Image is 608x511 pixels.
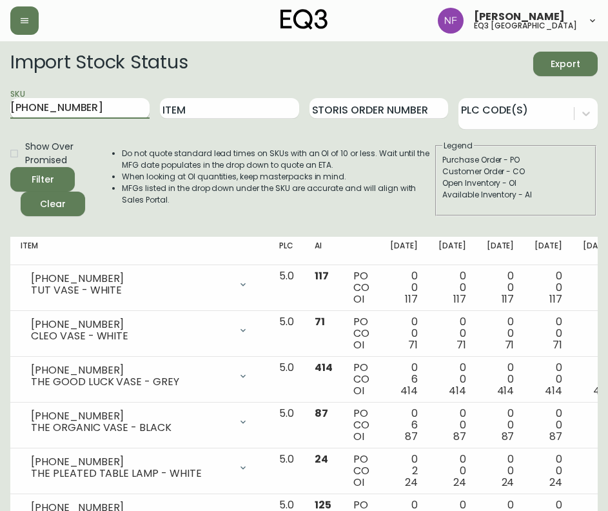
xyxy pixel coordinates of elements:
[25,140,86,167] span: Show Over Promised
[315,268,329,283] span: 117
[549,292,562,306] span: 117
[122,148,434,171] li: Do not quote standard lead times on SKUs with an OI of 10 or less. Wait until the MFG date popula...
[534,362,562,397] div: 0 0
[122,171,434,183] li: When looking at OI quantities, keep masterpacks in mind.
[31,410,230,422] div: [PHONE_NUMBER]
[21,192,85,216] button: Clear
[353,454,369,488] div: PO CO
[405,292,418,306] span: 117
[545,383,562,398] span: 414
[315,360,333,375] span: 414
[502,429,515,444] span: 87
[353,475,364,490] span: OI
[438,8,464,34] img: 2185be282f521b9306f6429905cb08b1
[549,429,562,444] span: 87
[505,337,515,352] span: 71
[497,383,515,398] span: 414
[353,337,364,352] span: OI
[442,189,589,201] div: Available Inventory - AI
[474,22,577,30] h5: eq3 [GEOGRAPHIC_DATA]
[438,408,466,443] div: 0 0
[390,454,418,488] div: 0 2
[400,383,418,398] span: 414
[408,337,418,352] span: 71
[534,408,562,443] div: 0 0
[122,183,434,206] li: MFGs listed in the drop down under the SKU are accurate and will align with Sales Portal.
[390,316,418,351] div: 0 0
[502,475,515,490] span: 24
[442,140,474,152] legend: Legend
[438,316,466,351] div: 0 0
[487,316,515,351] div: 0 0
[487,408,515,443] div: 0 0
[534,454,562,488] div: 0 0
[534,316,562,351] div: 0 0
[390,362,418,397] div: 0 6
[442,154,589,166] div: Purchase Order - PO
[304,237,343,265] th: AI
[31,319,230,330] div: [PHONE_NUMBER]
[390,408,418,443] div: 0 6
[31,376,230,388] div: THE GOOD LUCK VASE - GREY
[353,429,364,444] span: OI
[553,337,562,352] span: 71
[533,52,598,76] button: Export
[21,316,259,345] div: [PHONE_NUMBER]CLEO VASE - WHITE
[476,237,525,265] th: [DATE]
[315,452,328,466] span: 24
[428,237,476,265] th: [DATE]
[438,362,466,397] div: 0 0
[31,468,230,479] div: THE PLEATED TABLE LAMP - WHITE
[31,330,230,342] div: CLEO VASE - WHITE
[474,12,565,22] span: [PERSON_NAME]
[544,56,587,72] span: Export
[10,167,75,192] button: Filter
[353,316,369,351] div: PO CO
[280,9,328,30] img: logo
[315,406,328,421] span: 87
[549,475,562,490] span: 24
[32,172,54,188] div: Filter
[269,237,304,265] th: PLC
[534,270,562,305] div: 0 0
[390,270,418,305] div: 0 0
[487,270,515,305] div: 0 0
[353,408,369,443] div: PO CO
[442,177,589,189] div: Open Inventory - OI
[442,166,589,177] div: Customer Order - CO
[353,292,364,306] span: OI
[453,429,466,444] span: 87
[438,270,466,305] div: 0 0
[21,408,259,436] div: [PHONE_NUMBER]THE ORGANIC VASE - BLACK
[487,454,515,488] div: 0 0
[269,403,304,448] td: 5.0
[269,357,304,403] td: 5.0
[269,448,304,494] td: 5.0
[31,285,230,296] div: TUT VASE - WHITE
[269,265,304,311] td: 5.0
[31,422,230,434] div: THE ORGANIC VASE - BLACK
[405,475,418,490] span: 24
[453,475,466,490] span: 24
[405,429,418,444] span: 87
[502,292,515,306] span: 117
[31,196,75,212] span: Clear
[524,237,573,265] th: [DATE]
[449,383,466,398] span: 414
[487,362,515,397] div: 0 0
[438,454,466,488] div: 0 0
[453,292,466,306] span: 117
[21,362,259,390] div: [PHONE_NUMBER]THE GOOD LUCK VASE - GREY
[21,270,259,299] div: [PHONE_NUMBER]TUT VASE - WHITE
[456,337,466,352] span: 71
[21,454,259,482] div: [PHONE_NUMBER]THE PLEATED TABLE LAMP - WHITE
[315,314,325,329] span: 71
[31,273,230,285] div: [PHONE_NUMBER]
[31,365,230,376] div: [PHONE_NUMBER]
[353,270,369,305] div: PO CO
[10,237,269,265] th: Item
[353,383,364,398] span: OI
[380,237,428,265] th: [DATE]
[10,52,188,76] h2: Import Stock Status
[269,311,304,357] td: 5.0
